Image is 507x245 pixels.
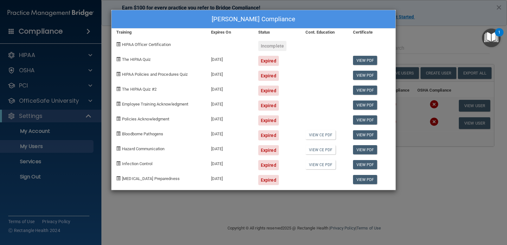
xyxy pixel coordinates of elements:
[206,51,253,66] div: [DATE]
[206,155,253,170] div: [DATE]
[122,161,152,166] span: Infection Control
[353,175,377,184] a: View PDF
[122,57,151,62] span: The HIPAA Quiz
[122,117,169,121] span: Policies Acknowledgment
[253,29,301,36] div: Status
[206,170,253,185] div: [DATE]
[112,10,395,29] div: [PERSON_NAME] Compliance
[206,29,253,36] div: Expires On
[353,145,377,154] a: View PDF
[305,160,336,169] a: View CE PDF
[122,72,188,77] span: HIPAA Policies and Procedures Quiz
[122,146,164,151] span: Hazard Communication
[353,56,377,65] a: View PDF
[353,86,377,95] a: View PDF
[206,66,253,81] div: [DATE]
[122,176,180,181] span: [MEDICAL_DATA] Preparedness
[258,100,279,111] div: Expired
[258,86,279,96] div: Expired
[305,145,336,154] a: View CE PDF
[206,111,253,126] div: [DATE]
[122,42,171,47] span: HIPAA Officer Certification
[353,71,377,80] a: View PDF
[258,115,279,126] div: Expired
[353,130,377,139] a: View PDF
[258,175,279,185] div: Expired
[206,140,253,155] div: [DATE]
[301,29,348,36] div: Cont. Education
[353,100,377,110] a: View PDF
[348,29,395,36] div: Certificate
[122,102,188,106] span: Employee Training Acknowledgment
[498,32,500,41] div: 1
[258,56,279,66] div: Expired
[258,41,286,51] div: Incomplete
[206,126,253,140] div: [DATE]
[305,130,336,139] a: View CE PDF
[258,160,279,170] div: Expired
[482,29,501,47] button: Open Resource Center, 1 new notification
[112,29,206,36] div: Training
[206,81,253,96] div: [DATE]
[122,132,163,136] span: Bloodborne Pathogens
[258,130,279,140] div: Expired
[353,115,377,125] a: View PDF
[122,87,157,92] span: The HIPAA Quiz #2
[258,71,279,81] div: Expired
[258,145,279,155] div: Expired
[353,160,377,169] a: View PDF
[206,96,253,111] div: [DATE]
